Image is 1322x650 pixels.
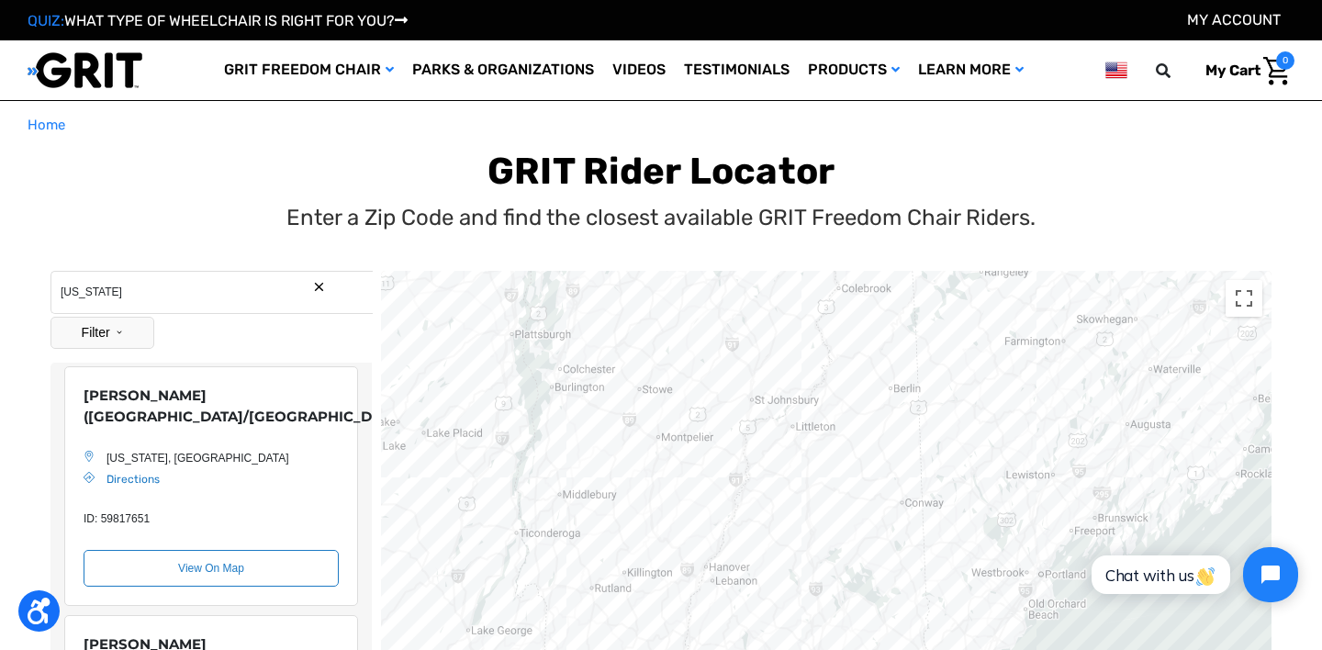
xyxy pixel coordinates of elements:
span: My Cart [1205,62,1260,79]
div: Location Name [84,386,339,427]
img: us.png [1105,59,1127,82]
button: Filter Results [50,317,154,349]
input: Search [50,271,373,314]
div: View on the map: 'George C. (NY/NJ/CT/MA/NH)' [84,550,339,587]
button: Search Reset [312,280,326,294]
div: George C. (NY/NJ/CT/MA/NH), New Hampshire, USA [64,366,358,606]
a: Products [799,40,909,100]
a: Home [28,115,65,136]
a: Parks & Organizations [403,40,603,100]
span: 0 [1276,51,1294,70]
a: Account [1187,11,1281,28]
a: Learn More [909,40,1033,100]
span: QUIZ: [28,12,64,29]
input: Search [1164,51,1192,90]
div: custom-field [84,510,339,527]
iframe: Tidio Chat [1071,532,1314,618]
nav: Breadcrumb [28,115,1294,136]
img: Cart [1263,57,1290,85]
span: Home [28,117,65,133]
button: Toggle fullscreen view [1226,280,1262,317]
div: Location Address [106,450,339,466]
b: GRIT Rider Locator [487,150,835,193]
a: GRIT Freedom Chair [215,40,403,100]
p: Enter a Zip Code and find the closest available GRIT Freedom Chair Riders. [286,201,1036,234]
a: QUIZ:WHAT TYPE OF WHEELCHAIR IS RIGHT FOR YOU? [28,12,408,29]
img: GRIT All-Terrain Wheelchair and Mobility Equipment [28,51,142,89]
a: Videos [603,40,675,100]
a: Location Directions URL, Opens in a New Window [106,473,160,486]
a: Cart with 0 items [1192,51,1294,90]
a: Testimonials [675,40,799,100]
